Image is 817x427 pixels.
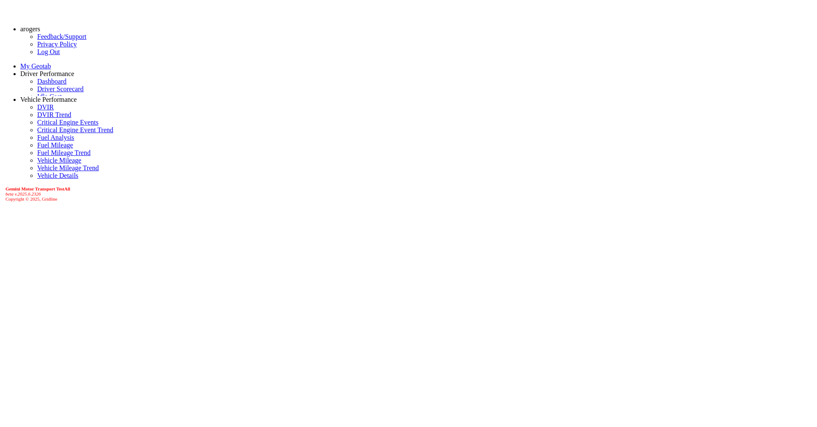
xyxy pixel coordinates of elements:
a: Privacy Policy [37,41,77,48]
b: Gemini Motor Transport TestAll [5,186,70,191]
a: Fuel Mileage [37,141,73,149]
a: Fuel Mileage Trend [37,149,90,156]
a: arogers [20,25,40,33]
div: Copyright © 2025, Gridline [5,186,814,201]
a: Fuel Analysis [37,134,74,141]
a: Idle Cost [37,93,62,100]
a: Vehicle Details [37,172,78,179]
a: Driver Scorecard [37,85,84,92]
i: beta v.2025.6.2326 [5,191,41,196]
a: DVIR [37,103,54,111]
a: Vehicle Mileage [37,157,81,164]
a: Critical Engine Events [37,119,98,126]
a: Vehicle Mileage Trend [37,164,99,171]
a: DVIR Trend [37,111,71,118]
a: Log Out [37,48,60,55]
a: My Geotab [20,63,51,70]
a: Critical Engine Event Trend [37,126,113,133]
a: Vehicle Performance [20,96,77,103]
a: Feedback/Support [37,33,86,40]
a: Driver Performance [20,70,74,77]
a: Dashboard [37,78,66,85]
